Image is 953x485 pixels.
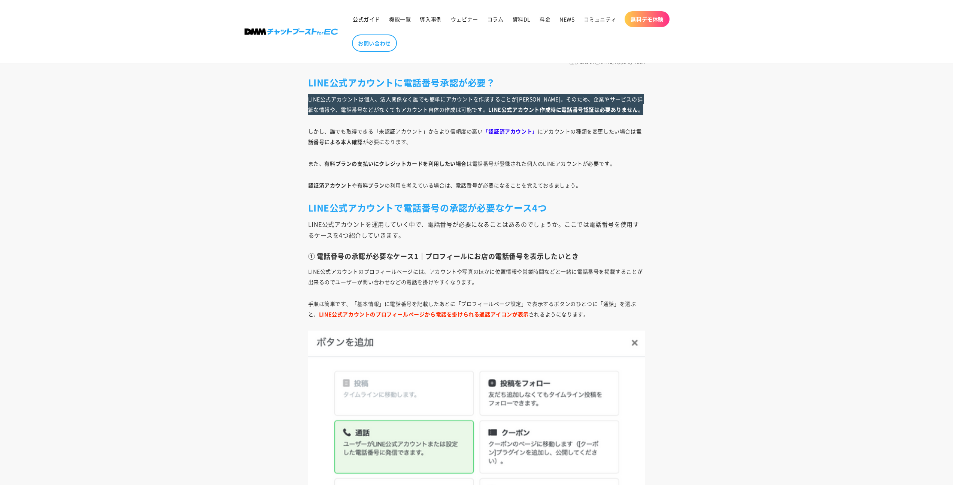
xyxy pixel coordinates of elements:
[584,16,617,22] span: コミュニティ
[415,11,446,27] a: 導入事例
[513,16,531,22] span: 資料DL
[245,28,338,35] img: 株式会社DMM Boost
[308,252,645,260] h3: ① 電話番号の承認が必要なケース1｜プロフィールにお店の電話番号を表示したいとき
[308,298,645,319] p: 手順は簡単です。「基本情報」に電話番号を記載したあとに「プロフィールページ設定」で表示するボタンのひとつに「通話」を選ぶと、 されるようになります。
[579,11,621,27] a: コミュニティ
[483,127,538,135] strong: 「認証済アカウント」
[308,266,645,287] p: LINE公式アカウントのプロフィールページには、アカウントや写真のほかに位置情報や営業時間などと一緒に電話番号を掲載することが出来るのでユーザーが問い合わせなどの電話を掛けやすくなります。
[488,106,643,113] strong: LINE公式アカウント作成時に電話番号認証は必要ありません。
[357,181,385,189] strong: 有料プラン
[535,11,555,27] a: 料金
[555,11,579,27] a: NEWS
[446,11,483,27] a: ウェビナー
[385,11,415,27] a: 機能一覧
[353,16,380,22] span: 公式ガイド
[451,16,478,22] span: ウェビナー
[631,16,664,22] span: 無料デモ体験
[308,76,645,88] h2: LINE公式アカウントに電話番号承認が必要？
[319,310,529,318] strong: LINE公式アカウントのプロフィールページから電話を掛けられる通話アイコンが表示
[308,126,645,147] p: しかし、誰でも取得できる「未認証アカウント」からより信頼度の高い にアカウントの種類を変更したい場合は が必要になります。
[625,11,670,27] a: 無料デモ体験
[508,11,535,27] a: 資料DL
[324,160,467,167] strong: 有料プランの支払いにクレジットカードを利用したい場合
[420,16,441,22] span: 導入事例
[487,16,504,22] span: コラム
[348,11,385,27] a: 公式ガイド
[308,94,645,115] p: LINE公式アカウントは個人、法人関係なく誰でも簡単にアカウントを作成することが[PERSON_NAME]。そのため、企業やサービスの詳細な情報や、電話番号などがなくてもアカウント自体の作成は可...
[559,16,574,22] span: NEWS
[308,158,645,169] p: また、 は電話番号が登録された個人のLINEアカウントが必要です。
[389,16,411,22] span: 機能一覧
[483,11,508,27] a: コラム
[352,34,397,52] a: お問い合わせ
[358,40,391,46] span: お問い合わせ
[308,181,352,189] strong: 認証済アカウント
[308,180,645,190] p: や の利用を考えている場合は、電話番号が必要になることを覚えておきましょう。
[540,16,550,22] span: 料金
[308,202,645,213] h2: LINE公式アカウントで電話番号の承認が必要なケース4つ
